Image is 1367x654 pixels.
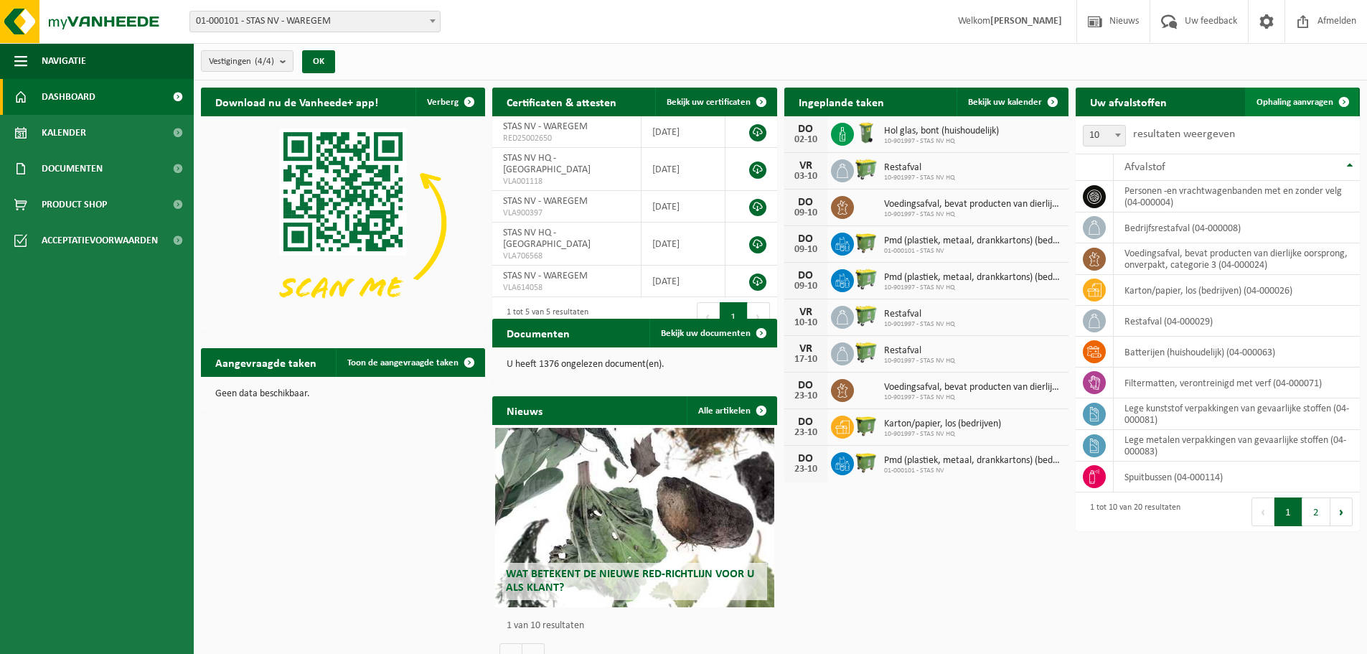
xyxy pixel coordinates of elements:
div: VR [791,343,820,355]
button: Previous [1251,497,1274,526]
a: Wat betekent de nieuwe RED-richtlijn voor u als klant? [495,428,774,607]
img: WB-0660-HPE-GN-50 [854,340,878,365]
h2: Nieuws [492,396,557,424]
a: Bekijk uw documenten [649,319,776,347]
div: 17-10 [791,355,820,365]
img: WB-0660-HPE-GN-50 [854,304,878,328]
div: DO [791,197,820,208]
span: 10-901997 - STAS NV HQ [884,357,955,365]
td: lege kunststof verpakkingen van gevaarlijke stoffen (04-000081) [1114,398,1360,430]
span: 10-901997 - STAS NV HQ [884,393,1061,402]
span: STAS NV - WAREGEM [503,121,588,132]
a: Ophaling aanvragen [1245,88,1358,116]
img: WB-1100-HPE-GN-50 [854,450,878,475]
span: STAS NV - WAREGEM [503,196,588,207]
span: Karton/papier, los (bedrijven) [884,419,1001,430]
h2: Ingeplande taken [784,88,898,116]
button: 2 [1302,497,1330,526]
span: Product Shop [42,187,107,223]
div: 23-10 [791,464,820,475]
div: VR [791,307,820,318]
td: [DATE] [642,116,725,148]
span: STAS NV HQ - [GEOGRAPHIC_DATA] [503,228,591,250]
div: 10-10 [791,318,820,328]
count: (4/4) [255,57,274,66]
span: Kalender [42,115,86,151]
span: 10 [1084,126,1125,146]
td: [DATE] [642,148,725,191]
td: spuitbussen (04-000114) [1114,462,1360,492]
button: Previous [697,302,720,331]
div: DO [791,270,820,281]
span: 10-901997 - STAS NV HQ [884,210,1061,219]
img: WB-1100-HPE-GN-50 [854,414,878,438]
span: VLA001118 [503,176,630,187]
span: Wat betekent de nieuwe RED-richtlijn voor u als klant? [506,569,754,594]
span: 01-000101 - STAS NV [884,467,1061,475]
span: Verberg [427,98,459,107]
div: DO [791,416,820,428]
td: lege metalen verpakkingen van gevaarlijke stoffen (04-000083) [1114,430,1360,462]
span: STAS NV - WAREGEM [503,271,588,281]
p: 1 van 10 resultaten [507,621,769,631]
h2: Download nu de Vanheede+ app! [201,88,393,116]
span: 10-901997 - STAS NV HQ [884,137,999,146]
span: Restafval [884,162,955,174]
button: 1 [720,302,748,331]
button: Next [748,302,770,331]
span: VLA900397 [503,207,630,219]
span: Afvalstof [1124,162,1165,173]
button: Next [1330,497,1353,526]
span: Toon de aangevraagde taken [347,358,459,368]
a: Alle artikelen [687,396,776,425]
div: 23-10 [791,391,820,401]
span: Acceptatievoorwaarden [42,223,158,258]
span: VLA706568 [503,251,630,262]
div: 1 tot 5 van 5 resultaten [499,301,588,332]
td: bedrijfsrestafval (04-000008) [1114,212,1360,243]
span: Pmd (plastiek, metaal, drankkartons) (bedrijven) [884,455,1061,467]
img: WB-0140-HPE-GN-50 [854,121,878,145]
strong: [PERSON_NAME] [990,16,1062,27]
span: Voedingsafval, bevat producten van dierlijke oorsprong, onverpakt, categorie 3 [884,382,1061,393]
div: 09-10 [791,281,820,291]
span: Bekijk uw certificaten [667,98,751,107]
button: Vestigingen(4/4) [201,50,293,72]
span: Hol glas, bont (huishoudelijk) [884,126,999,137]
button: Verberg [415,88,484,116]
td: restafval (04-000029) [1114,306,1360,337]
div: 02-10 [791,135,820,145]
button: 1 [1274,497,1302,526]
td: [DATE] [642,266,725,297]
div: DO [791,123,820,135]
div: DO [791,453,820,464]
a: Bekijk uw certificaten [655,88,776,116]
td: [DATE] [642,223,725,266]
span: 10-901997 - STAS NV HQ [884,430,1001,439]
span: Bekijk uw kalender [968,98,1042,107]
span: Restafval [884,345,955,357]
span: RED25002650 [503,133,630,144]
span: 01-000101 - STAS NV - WAREGEM [189,11,441,32]
span: Restafval [884,309,955,320]
span: 10-901997 - STAS NV HQ [884,320,955,329]
span: Ophaling aanvragen [1256,98,1333,107]
img: WB-1100-HPE-GN-50 [854,230,878,255]
h2: Certificaten & attesten [492,88,631,116]
td: personen -en vrachtwagenbanden met en zonder velg (04-000004) [1114,181,1360,212]
span: Navigatie [42,43,86,79]
td: filtermatten, verontreinigd met verf (04-000071) [1114,368,1360,398]
span: Pmd (plastiek, metaal, drankkartons) (bedrijven) [884,235,1061,247]
a: Toon de aangevraagde taken [336,348,484,377]
img: WB-0660-HPE-GN-50 [854,267,878,291]
span: STAS NV HQ - [GEOGRAPHIC_DATA] [503,153,591,175]
td: karton/papier, los (bedrijven) (04-000026) [1114,275,1360,306]
span: Bekijk uw documenten [661,329,751,338]
div: 23-10 [791,428,820,438]
td: batterijen (huishoudelijk) (04-000063) [1114,337,1360,368]
div: VR [791,160,820,172]
div: 09-10 [791,208,820,218]
td: voedingsafval, bevat producten van dierlijke oorsprong, onverpakt, categorie 3 (04-000024) [1114,243,1360,275]
div: 03-10 [791,172,820,182]
span: 01-000101 - STAS NV - WAREGEM [190,11,440,32]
